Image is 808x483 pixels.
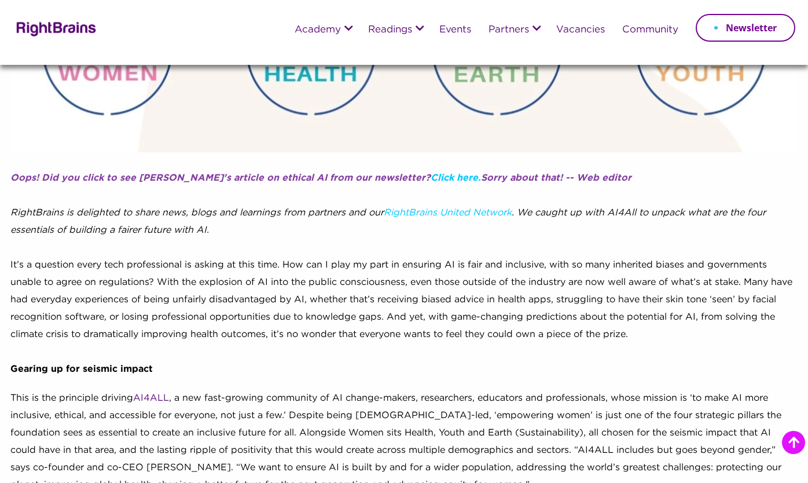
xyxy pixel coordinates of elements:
[556,25,605,35] a: Vacancies
[384,208,512,217] a: RightBrains United Network
[439,25,471,35] a: Events
[368,25,412,35] a: Readings
[10,365,153,374] strong: Gearing up for seismic impact
[10,174,631,182] span: Oops! Did you click to see [PERSON_NAME]'s article on ethical AI from our newsletter? Sorry about...
[133,394,169,402] a: AI4ALL
[13,20,97,36] img: Rightbrains
[10,257,798,343] div: It’s a question every tech professional is asking at this time. How can I play my part in ensurin...
[489,25,529,35] a: Partners
[622,25,678,35] a: Community
[295,25,341,35] a: Academy
[431,174,481,182] a: Click here.
[696,14,795,42] a: Newsletter
[10,208,766,235] span: RightBrains is delighted to share news, blogs and learnings from partners and our . We caught up ...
